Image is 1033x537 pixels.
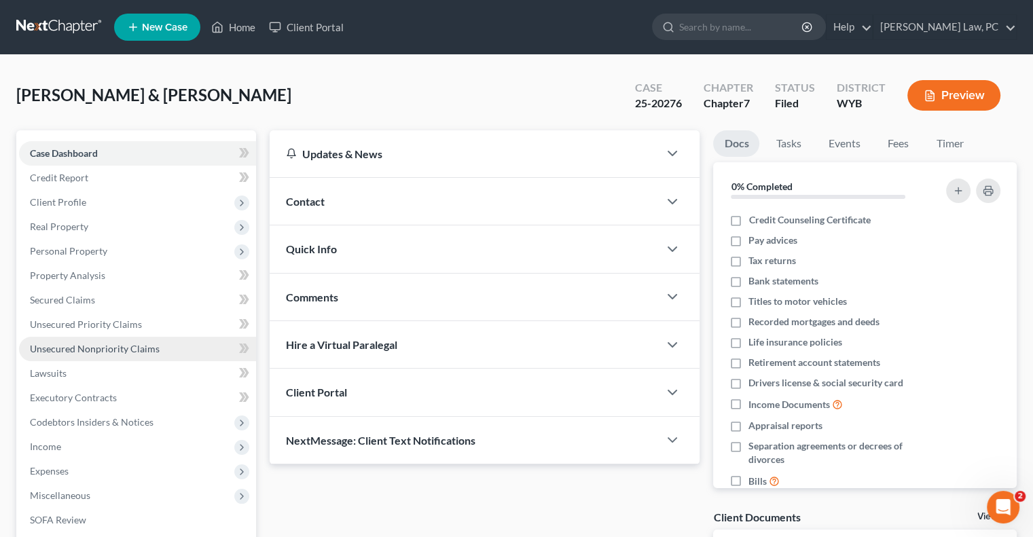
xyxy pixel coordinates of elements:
a: Unsecured Priority Claims [19,312,256,337]
a: Docs [713,130,759,157]
span: NextMessage: Client Text Notifications [286,434,475,447]
span: Hire a Virtual Paralegal [286,338,397,351]
span: Retirement account statements [748,356,880,369]
div: Status [775,80,815,96]
a: Fees [876,130,920,157]
div: Client Documents [713,510,800,524]
div: District [837,80,886,96]
span: Quick Info [286,242,337,255]
span: Unsecured Priority Claims [30,318,142,330]
button: Preview [907,80,1000,111]
span: Expenses [30,465,69,477]
div: Filed [775,96,815,111]
a: Case Dashboard [19,141,256,166]
span: Client Portal [286,386,347,399]
span: Contact [286,195,325,208]
input: Search by name... [679,14,803,39]
span: Property Analysis [30,270,105,281]
span: Income [30,441,61,452]
a: [PERSON_NAME] Law, PC [873,15,1016,39]
a: SOFA Review [19,508,256,532]
span: Drivers license & social security card [748,376,903,390]
span: Separation agreements or decrees of divorces [748,439,929,466]
span: Personal Property [30,245,107,257]
a: View All [977,512,1011,521]
span: Executory Contracts [30,392,117,403]
span: Codebtors Insiders & Notices [30,416,153,428]
span: Pay advices [748,234,797,247]
div: 25-20276 [635,96,682,111]
a: Home [204,15,262,39]
span: Life insurance policies [748,335,842,349]
a: Help [827,15,872,39]
span: Real Property [30,221,88,232]
span: Tax returns [748,254,796,267]
a: Client Portal [262,15,350,39]
span: Credit Report [30,172,88,183]
span: 7 [744,96,750,109]
a: Tasks [765,130,812,157]
iframe: Intercom live chat [987,491,1019,523]
span: Unsecured Nonpriority Claims [30,343,160,354]
a: Secured Claims [19,288,256,312]
span: 2 [1015,491,1026,502]
span: Client Profile [30,196,86,208]
strong: 0% Completed [731,181,792,192]
a: Executory Contracts [19,386,256,410]
span: Case Dashboard [30,147,98,159]
a: Events [817,130,871,157]
span: Credit Counseling Certificate [748,213,870,227]
span: SOFA Review [30,514,86,525]
span: [PERSON_NAME] & [PERSON_NAME] [16,85,291,105]
div: Chapter [704,80,753,96]
span: Bills [748,475,767,488]
a: Unsecured Nonpriority Claims [19,337,256,361]
span: Income Documents [748,398,830,411]
div: Case [635,80,682,96]
span: Comments [286,291,338,303]
a: Credit Report [19,166,256,190]
span: New Case [142,22,187,33]
span: Bank statements [748,274,818,288]
div: WYB [837,96,886,111]
span: Recorded mortgages and deeds [748,315,880,329]
a: Property Analysis [19,263,256,288]
div: Chapter [704,96,753,111]
span: Secured Claims [30,294,95,305]
span: Miscellaneous [30,489,90,501]
span: Lawsuits [30,367,67,379]
span: Appraisal reports [748,419,822,432]
div: Updates & News [286,147,642,161]
a: Lawsuits [19,361,256,386]
a: Timer [925,130,974,157]
span: Titles to motor vehicles [748,295,847,308]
